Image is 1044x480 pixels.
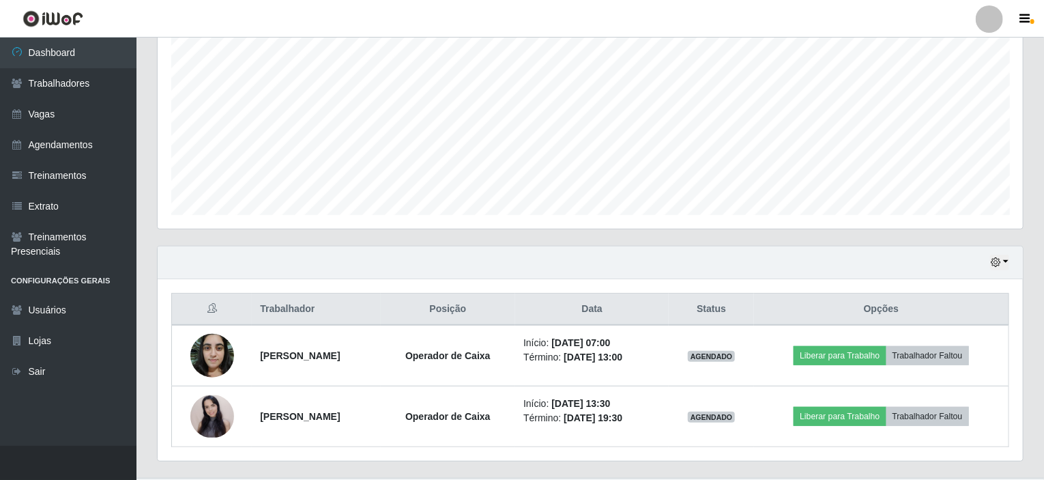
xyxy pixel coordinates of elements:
time: [DATE] 07:00 [551,337,610,348]
time: [DATE] 13:30 [551,398,610,409]
th: Opções [754,294,1009,326]
strong: Operador de Caixa [405,411,491,422]
button: Liberar para Trabalho [794,346,886,365]
strong: Operador de Caixa [405,350,491,361]
button: Trabalhador Faltou [886,407,969,426]
th: Data [515,294,669,326]
th: Status [669,294,754,326]
time: [DATE] 13:00 [564,352,622,363]
li: Início: [523,336,661,350]
li: Término: [523,350,661,365]
li: Início: [523,397,661,411]
time: [DATE] 19:30 [564,412,622,423]
strong: [PERSON_NAME] [260,411,340,422]
strong: [PERSON_NAME] [260,350,340,361]
th: Posição [381,294,516,326]
span: AGENDADO [688,351,736,362]
button: Liberar para Trabalho [794,407,886,426]
img: 1747989829557.jpeg [190,395,234,438]
li: Término: [523,411,661,425]
th: Trabalhador [252,294,380,326]
img: CoreUI Logo [23,10,83,27]
span: AGENDADO [688,412,736,423]
button: Trabalhador Faltou [886,346,969,365]
img: 1742177535475.jpeg [190,326,234,384]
